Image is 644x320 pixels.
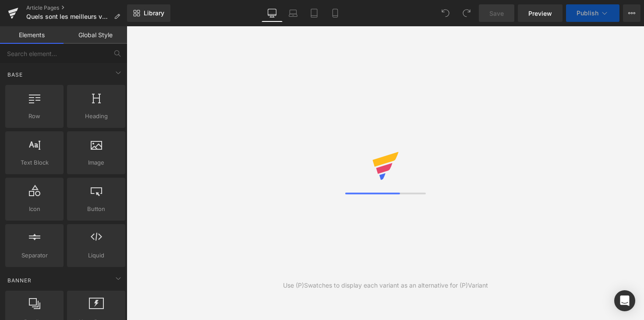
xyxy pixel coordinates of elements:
span: Text Block [8,158,61,167]
a: Preview [518,4,563,22]
a: Tablet [304,4,325,22]
a: Article Pages [26,4,127,11]
span: Liquid [70,251,123,260]
button: Undo [437,4,454,22]
span: Preview [528,9,552,18]
span: Base [7,70,24,79]
span: Icon [8,204,61,214]
span: Library [144,9,164,17]
div: Use (P)Swatches to display each variant as an alternative for (P)Variant [283,281,488,290]
span: Button [70,204,123,214]
span: Image [70,158,123,167]
span: Save [489,9,504,18]
a: Mobile [325,4,346,22]
span: Quels sont les meilleurs vélos électriques allemands ? [26,13,110,20]
button: More [623,4,640,22]
a: New Library [127,4,170,22]
span: Row [8,112,61,121]
a: Laptop [283,4,304,22]
button: Redo [458,4,475,22]
button: Publish [566,4,619,22]
div: Open Intercom Messenger [614,290,635,311]
span: Publish [577,10,598,17]
a: Global Style [64,26,127,44]
span: Banner [7,276,32,285]
span: Heading [70,112,123,121]
a: Desktop [262,4,283,22]
span: Separator [8,251,61,260]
